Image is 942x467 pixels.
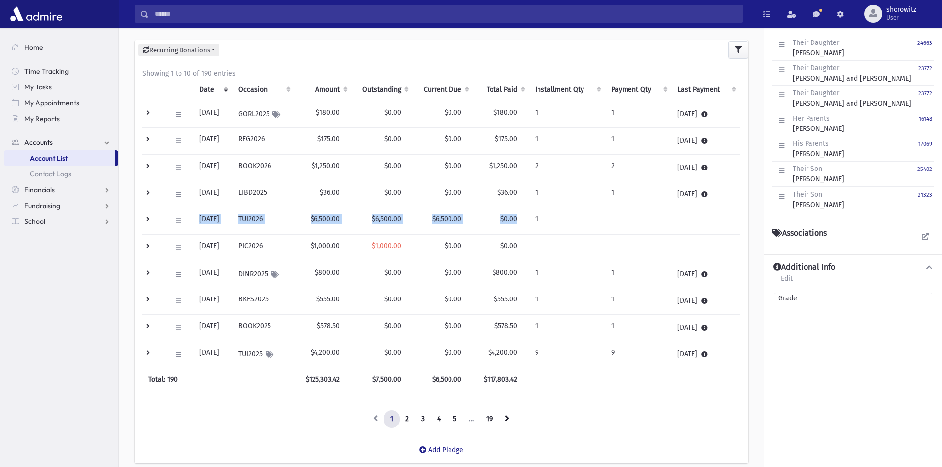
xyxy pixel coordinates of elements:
[793,164,844,184] div: [PERSON_NAME]
[919,113,932,134] a: 16148
[193,128,232,155] td: [DATE]
[295,235,351,261] td: $1,000.00
[918,192,932,198] small: 21323
[605,315,672,341] td: 1
[445,188,461,197] span: $0.00
[445,242,461,250] span: $0.00
[4,63,118,79] a: Time Tracking
[295,288,351,315] td: $555.00
[193,261,232,288] td: [DATE]
[919,116,932,122] small: 16148
[4,150,115,166] a: Account List
[232,181,295,208] td: LIBD2025
[672,155,741,181] td: [DATE]
[672,261,741,288] td: [DATE]
[352,79,413,101] th: Outstanding: activate to sort column ascending
[4,79,118,95] a: My Tasks
[384,108,401,117] span: $0.00
[4,198,118,213] a: Fundraising
[193,235,232,261] td: [DATE]
[232,341,295,368] td: TUI2025
[672,315,741,341] td: [DATE]
[672,341,741,368] td: [DATE]
[672,181,741,208] td: [DATE]
[193,181,232,208] td: [DATE]
[447,410,463,428] a: 5
[793,138,844,159] div: [PERSON_NAME]
[295,181,351,208] td: $36.00
[917,166,932,172] small: 25402
[24,201,60,210] span: Fundraising
[445,162,461,170] span: $0.00
[399,410,415,428] a: 2
[232,288,295,315] td: BKFS2025
[672,288,741,315] td: [DATE]
[917,38,932,58] a: 24663
[445,295,461,303] span: $0.00
[529,101,605,128] td: 1
[30,170,71,178] span: Contact Logs
[495,135,517,143] span: $175.00
[529,79,605,101] th: Installment Qty: activate to sort column ascending
[372,242,401,250] span: $1,000.00
[918,141,932,147] small: 17069
[232,79,295,101] th: Occasion : activate to sort column ascending
[149,5,743,23] input: Search
[774,293,797,303] span: Grade
[4,182,118,198] a: Financials
[232,128,295,155] td: REG2026
[4,111,118,127] a: My Reports
[232,315,295,341] td: BOOK2025
[793,39,839,47] span: Their Daughter
[793,113,844,134] div: [PERSON_NAME]
[605,181,672,208] td: 1
[432,215,461,223] span: $6,500.00
[24,67,69,76] span: Time Tracking
[793,114,830,123] span: Her Parents
[193,101,232,128] td: [DATE]
[193,155,232,181] td: [DATE]
[295,261,351,288] td: $800.00
[918,90,932,97] small: 23772
[793,63,911,84] div: [PERSON_NAME] and [PERSON_NAME]
[295,128,351,155] td: $175.00
[24,83,52,91] span: My Tasks
[384,162,401,170] span: $0.00
[24,138,53,147] span: Accounts
[918,189,932,210] a: 21323
[494,322,517,330] span: $578.50
[4,40,118,55] a: Home
[24,185,55,194] span: Financials
[886,14,916,22] span: User
[494,295,517,303] span: $555.00
[605,288,672,315] td: 1
[529,181,605,208] td: 1
[445,108,461,117] span: $0.00
[30,154,68,163] span: Account List
[672,101,741,128] td: [DATE]
[193,341,232,368] td: [DATE]
[672,128,741,155] td: [DATE]
[489,162,517,170] span: $1,250.00
[431,410,447,428] a: 4
[411,438,471,462] a: Add Pledge
[529,128,605,155] td: 1
[415,410,431,428] a: 3
[413,368,473,391] th: $6,500.00
[384,295,401,303] span: $0.00
[232,101,295,128] td: GORL2025
[384,188,401,197] span: $0.00
[295,208,351,235] td: $6,500.00
[488,348,517,357] span: $4,200.00
[384,135,401,143] span: $0.00
[142,368,295,391] th: Total: 190
[193,79,232,101] th: Date: activate to sort column ascending
[295,368,351,391] th: $125,303.42
[793,189,844,210] div: [PERSON_NAME]
[793,190,822,199] span: Their Son
[605,261,672,288] td: 1
[4,134,118,150] a: Accounts
[780,273,793,291] a: Edit
[4,95,118,111] a: My Appointments
[793,64,839,72] span: Their Daughter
